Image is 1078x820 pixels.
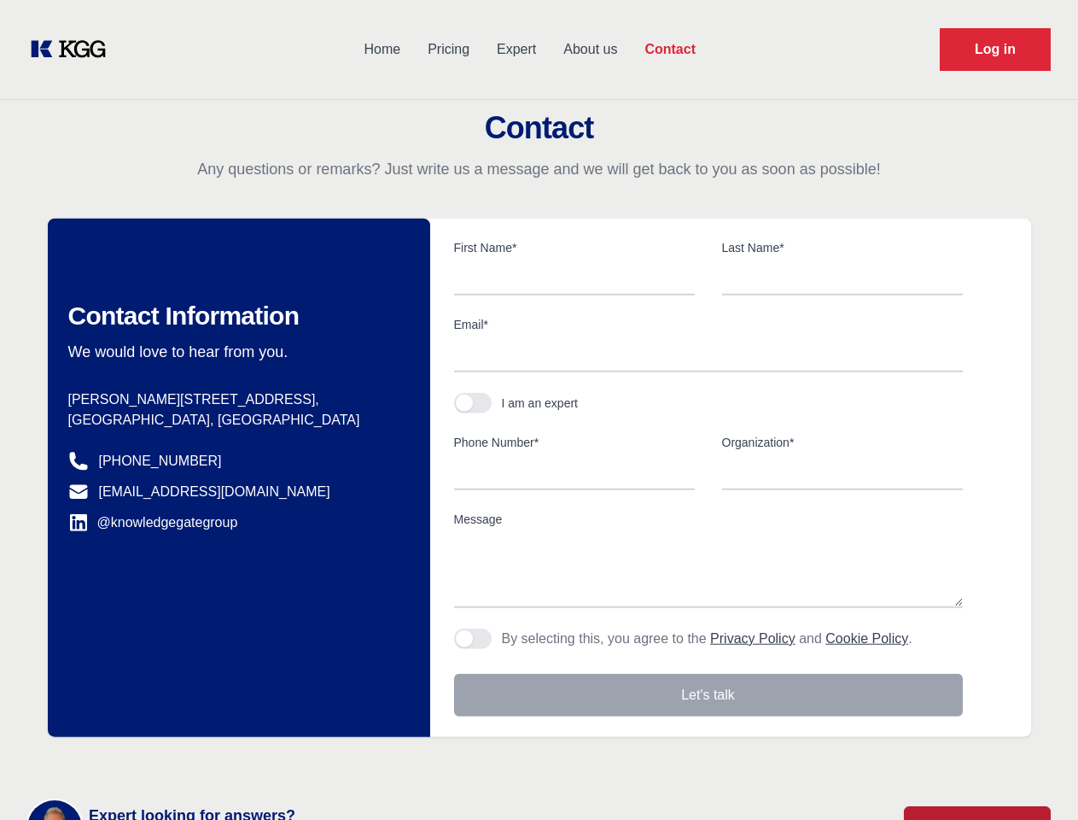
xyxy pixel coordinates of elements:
a: Expert [483,27,550,72]
label: Email* [454,316,963,333]
label: Last Name* [722,239,963,256]
a: [PHONE_NUMBER] [99,451,222,471]
h2: Contact [20,111,1058,145]
a: Home [350,27,414,72]
p: [PERSON_NAME][STREET_ADDRESS], [68,389,403,410]
label: Phone Number* [454,434,695,451]
label: Message [454,511,963,528]
div: I am an expert [502,395,579,412]
p: [GEOGRAPHIC_DATA], [GEOGRAPHIC_DATA] [68,410,403,430]
a: Request Demo [940,28,1051,71]
label: Organization* [722,434,963,451]
a: [EMAIL_ADDRESS][DOMAIN_NAME] [99,482,330,502]
a: @knowledgegategroup [68,512,238,533]
a: Privacy Policy [710,631,795,646]
a: KOL Knowledge Platform: Talk to Key External Experts (KEE) [27,36,119,63]
button: Let's talk [454,674,963,717]
p: By selecting this, you agree to the and . [502,629,912,649]
a: Contact [631,27,709,72]
a: About us [550,27,631,72]
div: Cookie settings [19,804,105,813]
iframe: Chat Widget [993,738,1078,820]
p: We would love to hear from you. [68,342,403,362]
h2: Contact Information [68,301,403,331]
p: Any questions or remarks? Just write us a message and we will get back to you as soon as possible! [20,159,1058,179]
label: First Name* [454,239,695,256]
a: Pricing [414,27,483,72]
a: Cookie Policy [825,631,908,646]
